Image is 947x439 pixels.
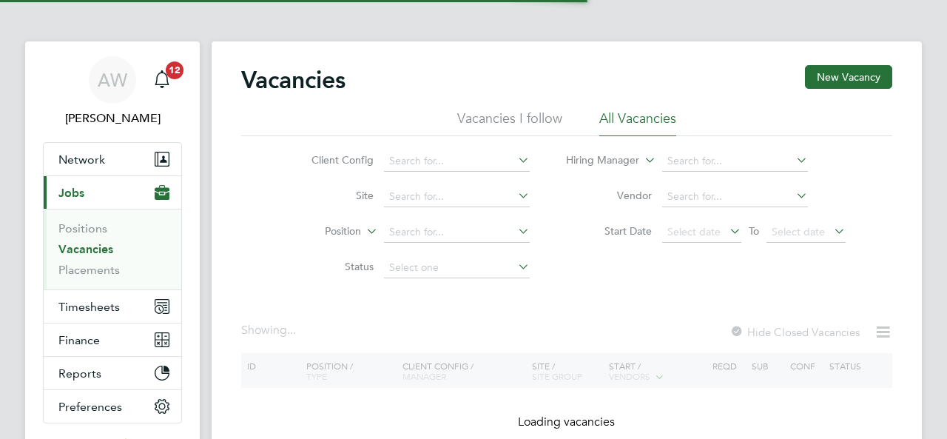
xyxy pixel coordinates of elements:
label: Start Date [567,224,652,238]
button: Timesheets [44,290,181,323]
li: All Vacancies [599,110,676,136]
input: Search for... [662,187,808,207]
span: Select date [772,225,825,238]
a: Vacancies [58,242,113,256]
div: Jobs [44,209,181,289]
span: 12 [166,61,183,79]
button: Preferences [44,390,181,423]
span: AW [98,70,127,90]
label: Site [289,189,374,202]
button: Reports [44,357,181,389]
span: Finance [58,333,100,347]
label: Position [276,224,361,239]
div: Showing [241,323,299,338]
a: 12 [147,56,177,104]
label: Hide Closed Vacancies [729,325,860,339]
input: Search for... [384,151,530,172]
h2: Vacancies [241,65,346,95]
span: Reports [58,366,101,381]
label: Vendor [567,189,652,202]
span: To [744,221,764,241]
a: Positions [58,221,107,235]
a: AW[PERSON_NAME] [43,56,182,127]
a: Placements [58,263,120,277]
input: Search for... [384,222,530,243]
span: ... [287,323,296,338]
label: Client Config [289,153,374,167]
button: Jobs [44,176,181,209]
span: Preferences [58,400,122,414]
span: Anna West [43,110,182,127]
input: Search for... [384,187,530,207]
input: Select one [384,258,530,278]
span: Timesheets [58,300,120,314]
button: Network [44,143,181,175]
label: Status [289,260,374,273]
button: Finance [44,324,181,356]
button: New Vacancy [805,65,892,89]
li: Vacancies I follow [457,110,562,136]
span: Jobs [58,186,84,200]
input: Search for... [662,151,808,172]
span: Select date [667,225,721,238]
label: Hiring Manager [554,153,639,168]
span: Network [58,153,105,167]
